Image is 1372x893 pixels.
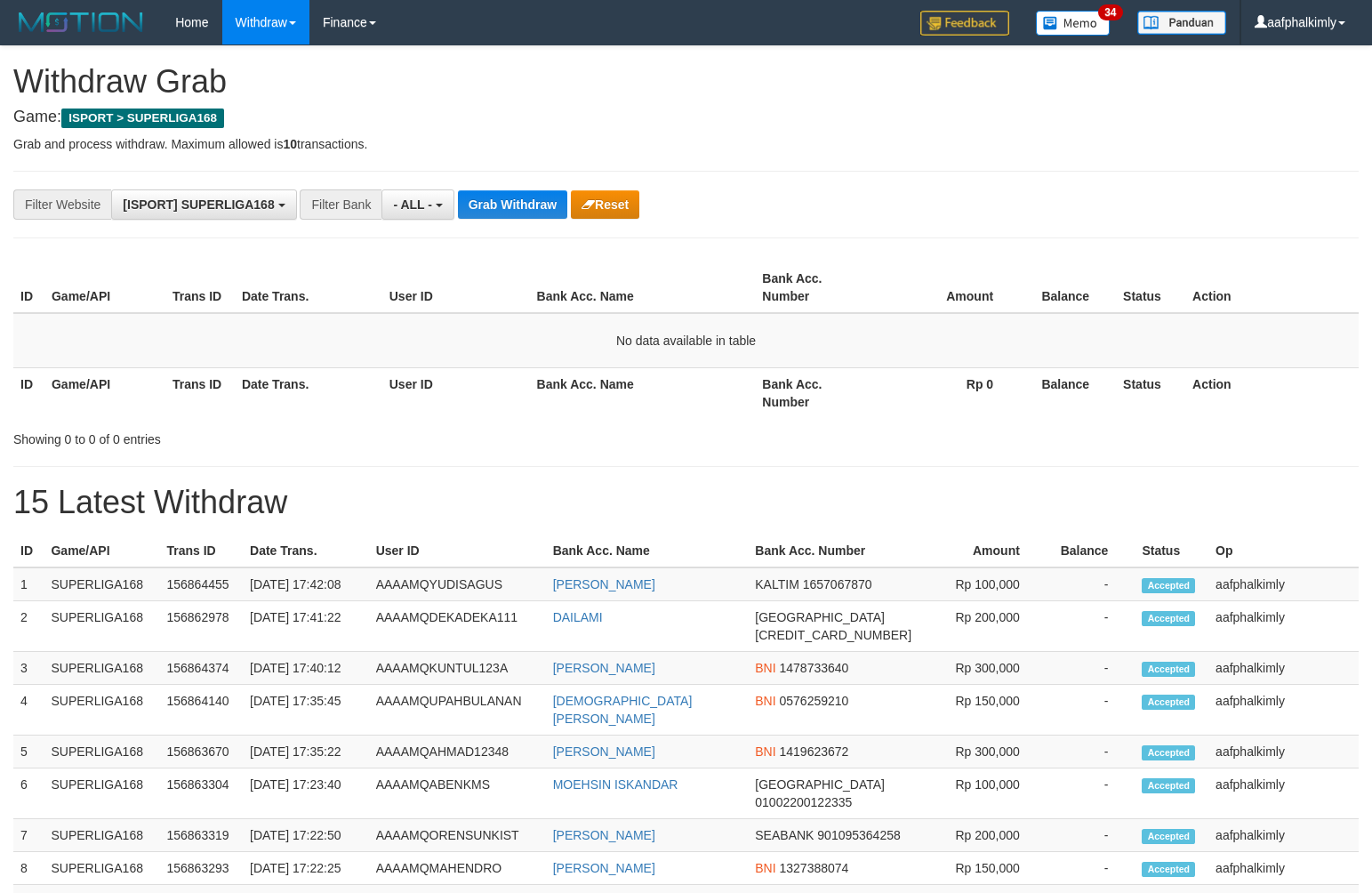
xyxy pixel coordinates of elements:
[1208,601,1359,652] td: aafphalkimly
[546,535,749,567] th: Bank Acc. Name
[159,736,243,768] td: 156863670
[780,744,849,759] span: Copy 1419623672 to clipboard
[919,736,1047,768] td: Rp 300,000
[13,819,44,852] td: 7
[13,652,44,685] td: 3
[13,601,44,652] td: 2
[369,736,546,768] td: AAAAMQAHMAD12348
[13,109,1359,126] h4: Game:
[553,828,655,842] a: [PERSON_NAME]
[13,189,111,220] div: Filter Website
[243,601,369,652] td: [DATE] 17:41:22
[369,819,546,852] td: AAAAMQORENSUNKIST
[300,189,381,220] div: Filter Bank
[13,135,1359,153] p: Grab and process withdraw. Maximum allowed is transactions.
[919,685,1047,736] td: Rp 150,000
[13,736,44,768] td: 5
[159,567,243,601] td: 156864455
[165,367,235,418] th: Trans ID
[235,367,382,418] th: Date Trans.
[159,819,243,852] td: 156863319
[1047,652,1135,685] td: -
[755,610,885,624] span: [GEOGRAPHIC_DATA]
[44,262,165,313] th: Game/API
[44,367,165,418] th: Game/API
[381,189,453,220] button: - ALL -
[13,262,44,313] th: ID
[1185,262,1359,313] th: Action
[243,852,369,885] td: [DATE] 17:22:25
[44,768,159,819] td: SUPERLIGA168
[13,685,44,736] td: 4
[1185,367,1359,418] th: Action
[61,109,224,128] span: ISPORT > SUPERLIGA168
[780,661,849,675] span: Copy 1478733640 to clipboard
[553,744,655,759] a: [PERSON_NAME]
[919,535,1047,567] th: Amount
[13,64,1359,100] h1: Withdraw Grab
[1020,367,1116,418] th: Balance
[159,685,243,736] td: 156864140
[755,777,885,792] span: [GEOGRAPHIC_DATA]
[1142,695,1195,710] span: Accepted
[44,852,159,885] td: SUPERLIGA168
[243,736,369,768] td: [DATE] 17:35:22
[1047,852,1135,885] td: -
[159,652,243,685] td: 156864374
[13,313,1359,368] td: No data available in table
[369,601,546,652] td: AAAAMQDEKADEKA111
[283,137,297,151] strong: 10
[748,535,919,567] th: Bank Acc. Number
[553,661,655,675] a: [PERSON_NAME]
[369,768,546,819] td: AAAAMQABENKMS
[1047,685,1135,736] td: -
[44,685,159,736] td: SUPERLIGA168
[1142,829,1195,844] span: Accepted
[13,852,44,885] td: 8
[13,485,1359,520] h1: 15 Latest Withdraw
[1036,11,1111,36] img: Button%20Memo.svg
[44,819,159,852] td: SUPERLIGA168
[553,610,603,624] a: DAILAMI
[553,577,655,591] a: [PERSON_NAME]
[393,197,432,212] span: - ALL -
[44,652,159,685] td: SUPERLIGA168
[755,828,814,842] span: SEABANK
[44,535,159,567] th: Game/API
[1142,662,1195,677] span: Accepted
[1137,11,1226,35] img: panduan.png
[243,768,369,819] td: [DATE] 17:23:40
[458,190,567,219] button: Grab Withdraw
[235,262,382,313] th: Date Trans.
[382,367,530,418] th: User ID
[159,852,243,885] td: 156863293
[1208,768,1359,819] td: aafphalkimly
[1208,819,1359,852] td: aafphalkimly
[1047,535,1135,567] th: Balance
[530,262,756,313] th: Bank Acc. Name
[553,694,693,726] a: [DEMOGRAPHIC_DATA][PERSON_NAME]
[1208,567,1359,601] td: aafphalkimly
[13,567,44,601] td: 1
[1208,535,1359,567] th: Op
[1208,852,1359,885] td: aafphalkimly
[44,567,159,601] td: SUPERLIGA168
[553,777,678,792] a: MOEHSIN ISKANDAR
[803,577,872,591] span: Copy 1657067870 to clipboard
[243,567,369,601] td: [DATE] 17:42:08
[1142,862,1195,877] span: Accepted
[44,601,159,652] td: SUPERLIGA168
[159,601,243,652] td: 156862978
[13,367,44,418] th: ID
[382,262,530,313] th: User ID
[1142,611,1195,626] span: Accepted
[571,190,639,219] button: Reset
[1142,745,1195,760] span: Accepted
[755,795,852,809] span: Copy 01002200122335 to clipboard
[1047,601,1135,652] td: -
[13,535,44,567] th: ID
[755,694,775,708] span: BNI
[755,577,799,591] span: KALTIM
[919,819,1047,852] td: Rp 200,000
[13,9,148,36] img: MOTION_logo.png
